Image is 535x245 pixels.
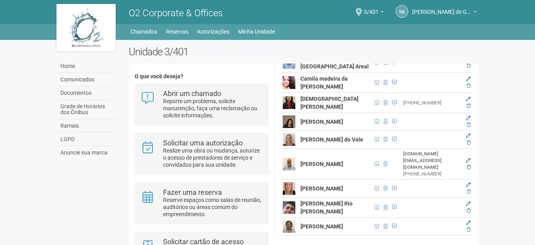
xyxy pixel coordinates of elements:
[466,96,471,102] a: Editar membro
[163,89,221,98] strong: Abrir um chamado
[364,1,379,15] span: 3/401
[58,133,117,146] a: LGPD
[283,76,295,89] img: user.png
[466,115,471,121] a: Editar membro
[197,26,229,37] a: Autorizações
[467,140,471,145] a: Excluir membro
[130,26,157,37] a: Chamados
[283,182,295,195] img: user.png
[141,139,262,168] a: Solicitar uma autorização Realize uma obra ou mudança, autorize o acesso de prestadores de serviç...
[163,147,262,168] p: Realize uma obra ou mudança, autorize o acesso de prestadores de serviço e convidados para sua un...
[141,189,262,218] a: Fazer uma reserva Reserve espaços como salas de reunião, auditórios ou áreas comum do empreendime...
[300,200,353,215] strong: [PERSON_NAME] Rio [PERSON_NAME]
[403,100,461,106] div: [PHONE_NUMBER]
[467,122,471,128] a: Excluir membro
[300,96,359,110] strong: [DEMOGRAPHIC_DATA][PERSON_NAME]
[467,103,471,109] a: Excluir membro
[364,10,384,16] a: 3/401
[129,8,223,19] span: O2 Corporate & Offices
[403,171,461,177] div: [PHONE_NUMBER]
[58,73,117,87] a: Comunicados
[163,188,222,196] strong: Fazer uma reserva
[412,10,477,16] a: [PERSON_NAME] de Gondra
[466,158,471,163] a: Editar membro
[283,96,295,109] img: user.png
[300,75,348,90] strong: Camila madeira da [PERSON_NAME]
[467,208,471,213] a: Excluir membro
[467,164,471,170] a: Excluir membro
[300,185,343,192] strong: [PERSON_NAME]
[283,115,295,128] img: user.png
[467,189,471,194] a: Excluir membro
[58,87,117,100] a: Documentos
[283,158,295,170] img: user.png
[300,119,343,125] strong: [PERSON_NAME]
[166,26,188,37] a: Reservas
[283,201,295,214] img: user.png
[58,60,117,73] a: Home
[129,46,479,58] h2: Unidade 3/401
[135,73,268,79] h4: O que você deseja?
[163,139,243,147] strong: Solicitar uma autorização
[283,133,295,146] img: user.png
[466,201,471,207] a: Editar membro
[466,182,471,188] a: Editar membro
[467,83,471,89] a: Excluir membro
[300,136,363,143] strong: [PERSON_NAME] do Vale
[467,63,471,68] a: Excluir membro
[58,119,117,133] a: Ramais
[467,227,471,232] a: Excluir membro
[466,76,471,82] a: Editar membro
[141,90,262,119] a: Abrir um chamado Reporte um problema, solicite manutenção, faça uma reclamação ou solicite inform...
[403,151,461,171] div: [DOMAIN_NAME][EMAIL_ADDRESS][DOMAIN_NAME]
[238,26,275,37] a: Minha Unidade
[58,146,117,159] a: Anuncie sua marca
[466,133,471,139] a: Editar membro
[58,100,117,119] a: Grade de Horários dos Ônibus
[300,161,343,167] strong: [PERSON_NAME]
[412,1,471,15] span: Michele Lima de Gondra
[466,220,471,226] a: Editar membro
[163,98,262,119] p: Reporte um problema, solicite manutenção, faça uma reclamação ou solicite informações.
[163,196,262,218] p: Reserve espaços como salas de reunião, auditórios ou áreas comum do empreendimento.
[300,223,343,230] strong: [PERSON_NAME]
[283,220,295,233] img: user.png
[396,5,408,18] a: ML
[56,4,116,51] img: logo.jpg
